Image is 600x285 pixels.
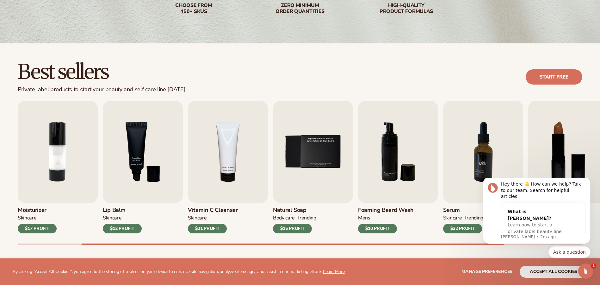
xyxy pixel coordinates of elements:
[153,3,234,15] div: Choose from 450+ Skus
[188,215,207,221] div: Skincare
[273,207,316,214] h3: Natural Soap
[273,215,295,221] div: BODY Care
[28,26,99,69] div: What is [PERSON_NAME]?Learn how to start a private label beauty line with [PERSON_NAME]
[443,224,482,233] div: $32 PROFIT
[273,101,353,233] a: 5 / 9
[443,101,523,233] a: 7 / 9
[28,3,112,55] div: Message content
[34,31,93,44] div: What is [PERSON_NAME]?
[461,266,512,278] button: Manage preferences
[188,101,268,233] a: 4 / 9
[188,224,227,233] div: $21 PROFIT
[13,269,345,275] p: By clicking "Accept All Cookies", you agree to the storing of cookies on your device to enhance s...
[358,101,438,233] a: 6 / 9
[297,215,316,221] div: TRENDING
[18,61,187,82] h2: Best sellers
[28,56,112,62] p: Message from Lee, sent 2m ago
[18,207,57,214] h3: Moisturizer
[323,269,344,275] a: Learn More
[443,101,523,203] img: Shopify Image 11
[75,69,117,80] button: Quick reply: Ask a question
[103,224,142,233] div: $12 PROFIT
[18,86,187,93] div: Private label products to start your beauty and self care line [DATE].
[526,69,582,85] a: Start free
[464,215,483,221] div: TRENDING
[461,269,512,275] span: Manage preferences
[358,215,370,221] div: mens
[443,207,483,214] h3: Serum
[273,224,312,233] div: $15 PROFIT
[358,224,397,233] div: $10 PROFIT
[28,3,112,22] div: Hey there 👋 How can we help? Talk to our team. Search for helpful articles.
[18,224,57,233] div: $17 PROFIT
[103,101,183,233] a: 3 / 9
[103,207,142,214] h3: Lip Balm
[18,215,36,221] div: SKINCARE
[188,207,238,214] h3: Vitamin C Cleanser
[443,215,462,221] div: SKINCARE
[18,101,98,233] a: 2 / 9
[14,5,24,15] img: Profile image for Lee
[103,215,121,221] div: SKINCARE
[578,263,593,279] iframe: Intercom live chat
[520,266,587,278] button: accept all cookies
[358,207,414,214] h3: Foaming beard wash
[366,3,447,15] div: High-quality product formulas
[9,69,117,80] div: Quick reply options
[34,45,88,63] span: Learn how to start a private label beauty line with [PERSON_NAME]
[591,263,596,269] span: 1
[260,3,341,15] div: Zero minimum order quantities
[473,178,600,262] iframe: Intercom notifications message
